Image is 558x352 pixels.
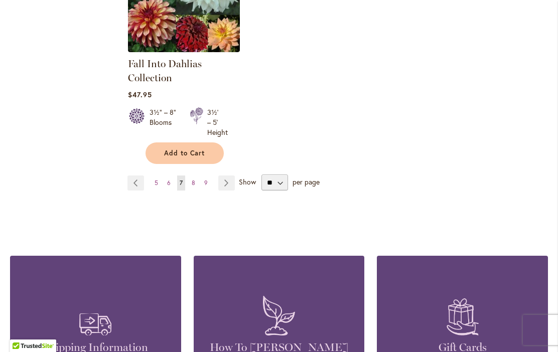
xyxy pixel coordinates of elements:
[155,179,158,187] span: 5
[152,175,161,191] a: 5
[8,316,36,344] iframe: Launch Accessibility Center
[239,177,256,187] span: Show
[167,179,171,187] span: 6
[146,142,224,164] button: Add to Cart
[165,175,173,191] a: 6
[204,179,208,187] span: 9
[207,107,228,137] div: 3½' – 5' Height
[164,149,205,157] span: Add to Cart
[189,175,198,191] a: 8
[128,58,202,84] a: Fall Into Dahlias Collection
[202,175,210,191] a: 9
[293,177,320,187] span: per page
[150,107,178,137] div: 3½" – 8" Blooms
[192,179,195,187] span: 8
[180,179,183,187] span: 7
[128,90,152,99] span: $47.95
[128,45,240,54] a: Fall Into Dahlias Collection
